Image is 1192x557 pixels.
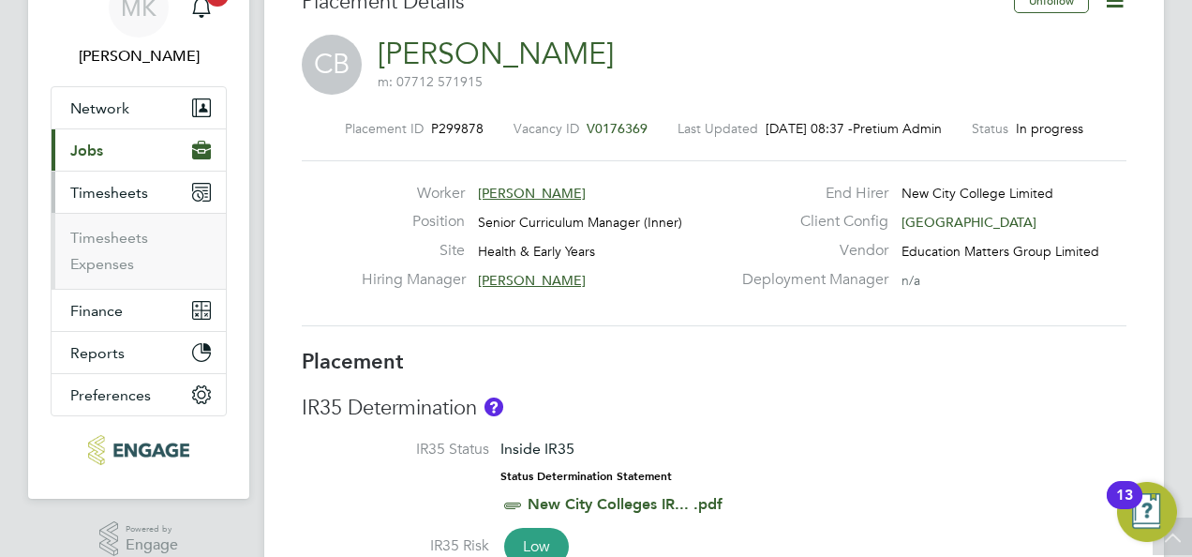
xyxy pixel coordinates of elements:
[478,243,595,260] span: Health & Early Years
[362,212,465,232] label: Position
[52,213,226,289] div: Timesheets
[345,120,424,137] label: Placement ID
[484,398,503,416] button: About IR35
[52,87,226,128] button: Network
[1016,120,1083,137] span: In progress
[52,129,226,171] button: Jobs
[52,332,226,373] button: Reports
[362,241,465,261] label: Site
[52,172,226,213] button: Timesheets
[52,374,226,415] button: Preferences
[500,440,574,458] span: Inside IR35
[302,35,362,95] span: CB
[901,185,1053,202] span: New City College Limited
[731,212,888,232] label: Client Config
[302,349,404,374] b: Placement
[70,255,134,273] a: Expenses
[731,184,888,203] label: End Hirer
[431,120,484,137] span: P299878
[731,241,888,261] label: Vendor
[52,290,226,331] button: Finance
[51,435,227,465] a: Go to home page
[378,36,614,72] a: [PERSON_NAME]
[901,214,1036,231] span: [GEOGRAPHIC_DATA]
[302,395,1126,422] h3: IR35 Determination
[362,270,465,290] label: Hiring Manager
[972,120,1008,137] label: Status
[766,120,853,137] span: [DATE] 08:37 -
[362,184,465,203] label: Worker
[302,536,489,556] label: IR35 Risk
[853,120,942,137] span: Pretium Admin
[901,243,1099,260] span: Education Matters Group Limited
[500,470,672,483] strong: Status Determination Statement
[302,440,489,459] label: IR35 Status
[514,120,579,137] label: Vacancy ID
[678,120,758,137] label: Last Updated
[901,272,920,289] span: n/a
[70,302,123,320] span: Finance
[70,142,103,159] span: Jobs
[478,185,586,202] span: [PERSON_NAME]
[528,495,723,513] a: New City Colleges IR... .pdf
[88,435,188,465] img: educationmattersgroup-logo-retina.png
[70,344,125,362] span: Reports
[99,521,179,557] a: Powered byEngage
[70,184,148,202] span: Timesheets
[1116,495,1133,519] div: 13
[51,45,227,68] span: Megan Knowles
[70,99,129,117] span: Network
[70,229,148,247] a: Timesheets
[1117,482,1177,542] button: Open Resource Center, 13 new notifications
[126,521,178,537] span: Powered by
[478,214,682,231] span: Senior Curriculum Manager (Inner)
[126,537,178,553] span: Engage
[70,386,151,404] span: Preferences
[478,272,586,289] span: [PERSON_NAME]
[378,73,483,90] span: m: 07712 571915
[587,120,648,137] span: V0176369
[731,270,888,290] label: Deployment Manager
